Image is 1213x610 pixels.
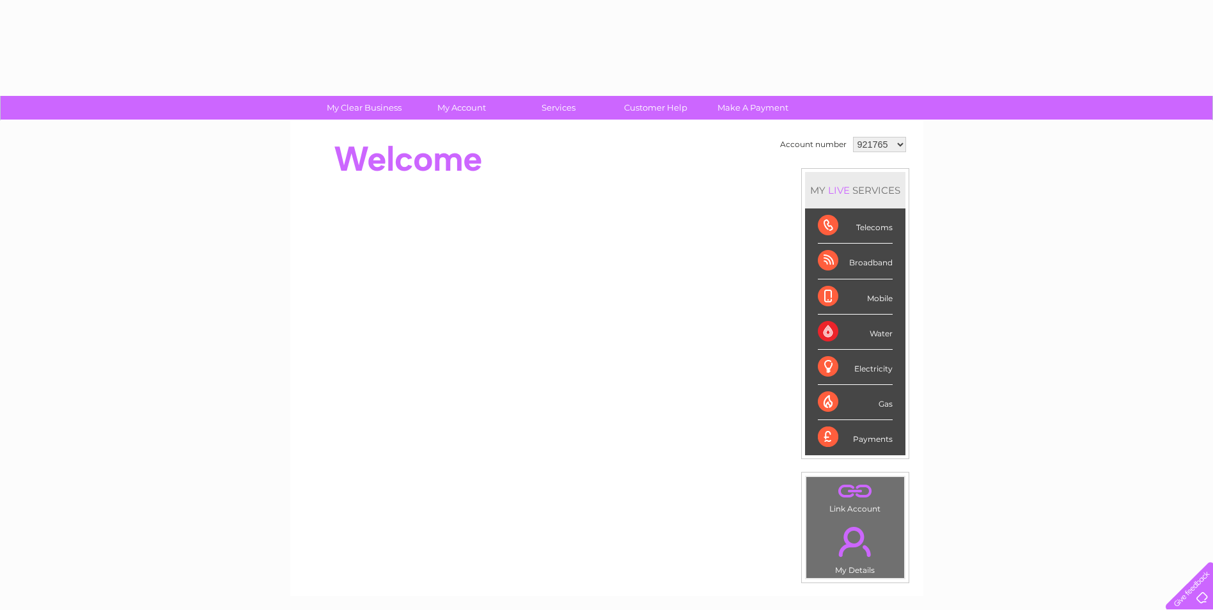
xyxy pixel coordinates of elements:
a: Customer Help [603,96,708,120]
a: My Account [409,96,514,120]
a: My Clear Business [311,96,417,120]
div: Telecoms [818,208,893,244]
div: Gas [818,385,893,420]
div: MY SERVICES [805,172,905,208]
div: Mobile [818,279,893,315]
a: . [810,519,901,564]
div: Payments [818,420,893,455]
div: LIVE [826,184,852,196]
div: Broadband [818,244,893,279]
a: . [810,480,901,503]
a: Make A Payment [700,96,806,120]
a: Services [506,96,611,120]
div: Water [818,315,893,350]
td: My Details [806,516,905,579]
td: Account number [777,134,850,155]
td: Link Account [806,476,905,517]
div: Electricity [818,350,893,385]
